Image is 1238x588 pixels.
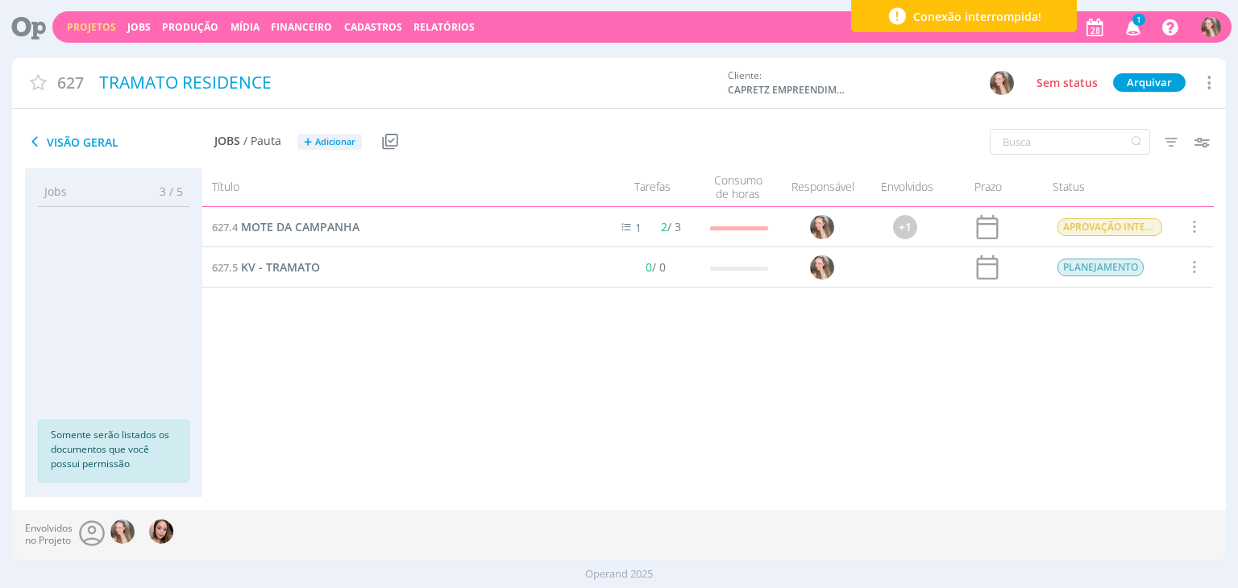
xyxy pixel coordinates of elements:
[297,134,362,151] button: +Adicionar
[698,173,779,201] div: Consumo de horas
[409,21,480,34] button: Relatórios
[661,219,667,234] span: 2
[867,173,948,201] div: Envolvidos
[212,259,320,276] a: 627.5KV - TRAMATO
[25,132,214,151] span: Visão Geral
[339,21,407,34] button: Cadastros
[1032,73,1102,93] button: Sem status
[25,523,73,546] span: Envolvidos no Projeto
[1115,13,1149,42] button: 1
[67,20,116,34] a: Projetos
[271,20,332,34] a: Financeiro
[811,255,835,280] img: G
[344,20,402,34] span: Cadastros
[1028,173,1174,201] div: Status
[231,20,260,34] a: Mídia
[1200,13,1222,41] button: G
[241,219,359,234] span: MOTE DA CAMPANHA
[162,20,218,34] a: Produção
[241,259,320,275] span: KV - TRAMATO
[304,134,312,151] span: +
[1113,73,1186,92] button: Arquivar
[202,173,592,201] div: Título
[728,68,1015,97] div: Cliente:
[147,183,183,200] span: 3 / 5
[913,8,1041,25] span: Conexão interrompida!
[1132,14,1145,26] span: 1
[266,21,337,34] button: Financeiro
[214,135,240,148] span: Jobs
[212,260,238,275] span: 627.5
[779,173,867,201] div: Responsável
[62,21,121,34] button: Projetos
[1201,17,1221,37] img: G
[1037,75,1098,90] span: Sem status
[990,71,1014,95] img: G
[646,259,652,275] span: 0
[212,220,238,234] span: 627.4
[1058,259,1145,276] span: PLANEJAMENTO
[728,83,849,97] span: CAPRETZ EMPREENDIMENTOS IMOBILIARIOS LTDA
[1058,218,1163,236] span: APROVAÇÃO INTERNA
[413,20,475,34] a: Relatórios
[157,21,223,34] button: Produção
[948,173,1028,201] div: Prazo
[593,173,698,201] div: Tarefas
[149,520,173,544] img: T
[226,21,264,34] button: Mídia
[243,135,281,148] span: / Pauta
[894,215,918,239] div: +1
[811,215,835,239] img: G
[989,70,1015,96] button: G
[646,259,666,275] span: / 0
[661,219,681,234] span: / 3
[51,428,177,471] p: Somente serão listados os documentos que você possui permissão
[990,129,1150,155] input: Busca
[110,520,135,544] img: G
[315,137,355,147] span: Adicionar
[123,21,156,34] button: Jobs
[635,220,642,235] span: 1
[212,218,359,236] a: 627.4MOTE DA CAMPANHA
[57,71,84,94] span: 627
[44,183,67,200] span: Jobs
[127,20,151,34] a: Jobs
[93,64,721,101] div: TRAMATO RESIDENCE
